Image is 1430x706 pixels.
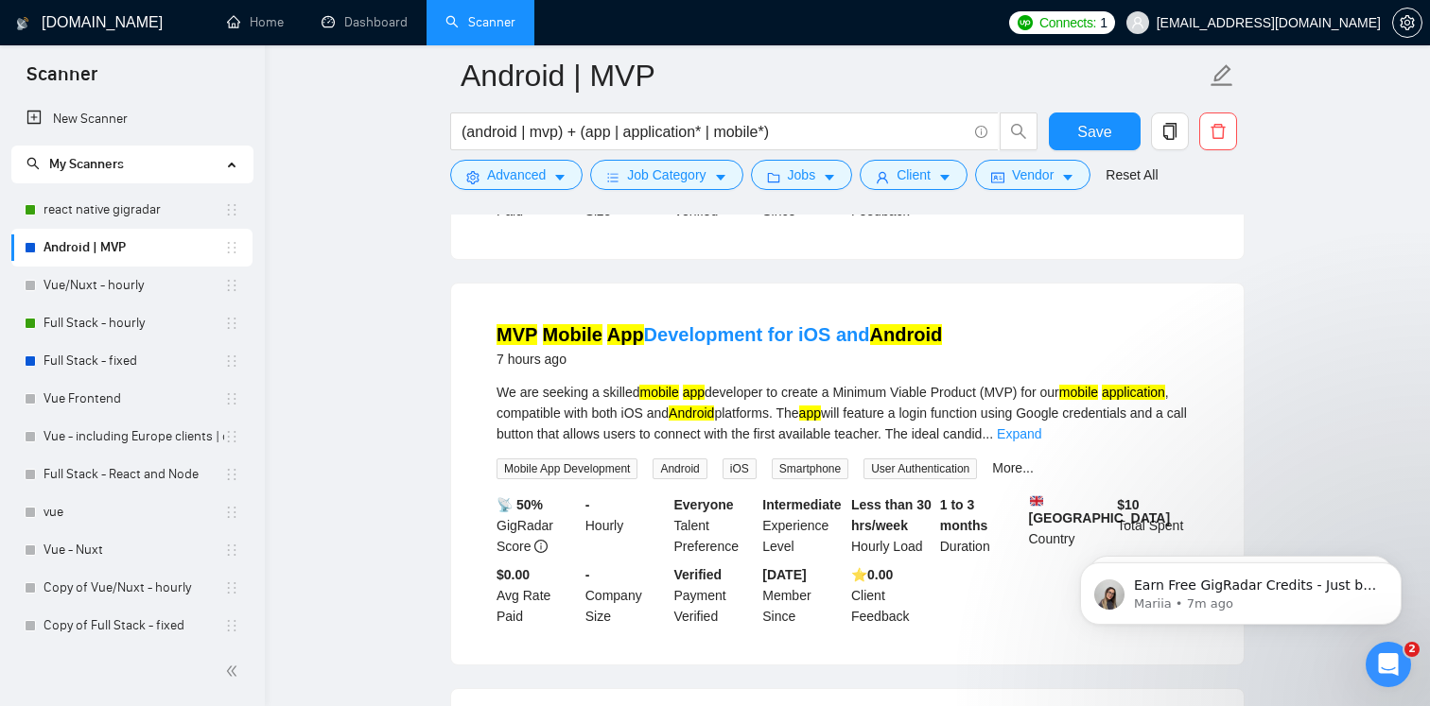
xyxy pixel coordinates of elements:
[1030,494,1043,508] img: 🇬🇧
[759,564,847,627] div: Member Since
[1039,12,1096,33] span: Connects:
[582,494,671,557] div: Hourly
[224,391,239,406] span: holder
[860,160,968,190] button: userClientcaret-down
[876,170,889,184] span: user
[851,497,932,533] b: Less than 30 hrs/week
[751,160,853,190] button: folderJobscaret-down
[497,348,942,370] div: 7 hours ago
[224,429,239,444] span: holder
[26,156,124,172] span: My Scanners
[224,240,239,255] span: holder
[982,426,993,441] span: ...
[26,100,237,138] a: New Scanner
[44,418,224,456] a: Vue - including Europe clients | only search title
[461,52,1206,99] input: Scanner name...
[497,382,1198,444] div: We are seeking a skilled developer to create a Minimum Viable Product (MVP) for our , compatible ...
[823,170,836,184] span: caret-down
[11,531,253,569] li: Vue - Nuxt
[44,531,224,569] a: Vue - Nuxt
[543,324,602,345] mark: Mobile
[585,567,590,582] b: -
[759,494,847,557] div: Experience Level
[11,304,253,342] li: Full Stack - hourly
[224,542,239,558] span: holder
[534,540,548,553] span: info-circle
[1100,12,1107,33] span: 1
[445,14,515,30] a: searchScanner
[44,191,224,229] a: react native gigradar
[224,278,239,293] span: holder
[863,458,977,479] span: User Authentication
[224,353,239,369] span: holder
[493,564,582,627] div: Avg Rate Paid
[1200,123,1236,140] span: delete
[1151,112,1189,150] button: copy
[772,458,848,479] span: Smartphone
[1106,164,1158,185] a: Reset All
[1000,112,1038,150] button: search
[224,580,239,595] span: holder
[1210,63,1234,88] span: edit
[497,497,543,512] b: 📡 50%
[11,569,253,607] li: Copy of Vue/Nuxt - hourly
[224,505,239,520] span: holder
[940,497,988,533] b: 1 to 3 months
[11,493,253,531] li: vue
[450,160,583,190] button: settingAdvancedcaret-down
[225,662,244,680] span: double-left
[723,458,757,479] span: iOS
[11,191,253,229] li: react native gigradar
[767,170,780,184] span: folder
[497,458,637,479] span: Mobile App Development
[585,497,590,512] b: -
[897,164,931,185] span: Client
[44,342,224,380] a: Full Stack - fixed
[936,494,1025,557] div: Duration
[49,156,124,172] span: My Scanners
[44,456,224,493] a: Full Stack - React and Node
[1152,123,1188,140] span: copy
[497,567,530,582] b: $0.00
[870,324,943,345] mark: Android
[1029,494,1171,525] b: [GEOGRAPHIC_DATA]
[44,229,224,267] a: Android | MVP
[487,164,546,185] span: Advanced
[1117,497,1139,512] b: $ 10
[11,100,253,138] li: New Scanner
[674,497,734,512] b: Everyone
[1392,8,1422,38] button: setting
[590,160,742,190] button: barsJob Categorycaret-down
[627,164,706,185] span: Job Category
[1052,523,1430,655] iframe: Intercom notifications message
[1393,15,1421,30] span: setting
[11,267,253,304] li: Vue/Nuxt - hourly
[1018,15,1033,30] img: upwork-logo.png
[1059,385,1098,400] mark: mobile
[653,458,706,479] span: Android
[11,60,113,100] span: Scanner
[11,418,253,456] li: Vue - including Europe clients | only search title
[671,564,759,627] div: Payment Verified
[11,607,253,645] li: Copy of Full Stack - fixed
[11,380,253,418] li: Vue Frontend
[683,385,705,400] mark: app
[762,567,806,582] b: [DATE]
[1366,642,1411,687] iframe: Intercom live chat
[847,564,936,627] div: Client Feedback
[788,164,816,185] span: Jobs
[224,618,239,633] span: holder
[975,160,1090,190] button: idcardVendorcaret-down
[11,229,253,267] li: Android | MVP
[26,157,40,170] span: search
[224,316,239,331] span: holder
[1061,170,1074,184] span: caret-down
[639,385,678,400] mark: mobile
[671,494,759,557] div: Talent Preference
[44,493,224,531] a: vue
[466,170,480,184] span: setting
